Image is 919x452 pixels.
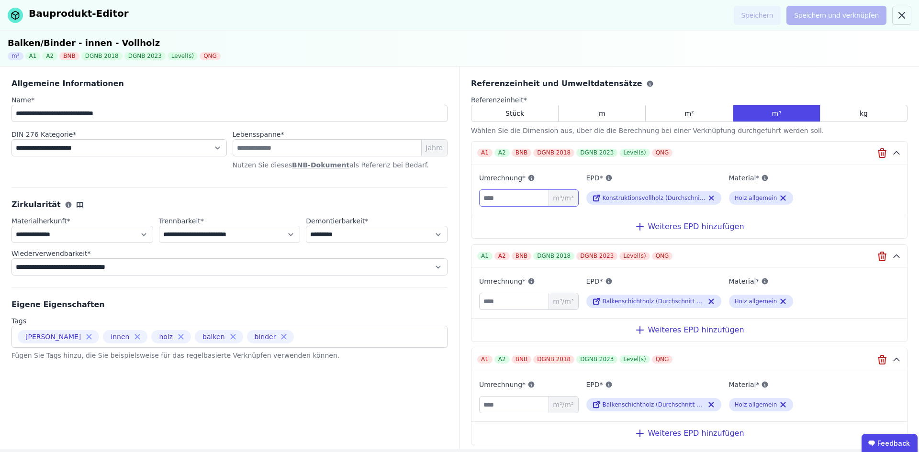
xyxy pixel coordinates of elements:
[619,355,650,364] div: Level(s)
[168,52,198,60] div: Level(s)
[233,130,284,139] label: audits.requiredField
[494,149,510,157] div: A2
[11,95,34,105] label: audits.requiredField
[533,355,574,364] div: DGNB 2018
[11,351,448,360] div: Fügen Sie Tags hinzu, die Sie beispielsweise für das regelbasierte Verknüpfen verwenden können.
[494,355,510,364] div: A2
[533,149,574,157] div: DGNB 2018
[477,252,493,260] div: A1
[576,355,617,364] div: DGNB 2023
[421,140,447,156] span: Jahre
[786,6,886,25] button: Speichern und verknüpfen
[11,249,448,258] label: audits.requiredField
[11,316,448,326] label: Tags
[735,298,777,305] div: Holz allgemein
[233,160,448,170] p: Nutzen Sie dieses als Referenz bei Bedarf.
[151,330,191,343] div: holz
[619,149,650,157] div: Level(s)
[471,421,907,445] div: Weiteres EPD hinzufügen
[603,401,707,408] span: Balkenschichtholz (Durchschnitt DE)
[11,216,153,226] label: audits.requiredField
[729,172,864,184] label: Material*
[247,330,294,343] div: binder
[29,7,129,20] div: Bauprodukt-Editor
[103,330,147,343] div: innen
[471,126,908,135] div: Wählen Sie die Dimension aus, über die die Berechnung bei einer Verknüpfung durchgeführt werden s...
[124,52,166,60] div: DGNB 2023
[11,199,448,210] div: Zirkularität
[772,109,781,118] span: m³
[512,149,531,157] div: BNB
[471,318,907,342] div: Weiteres EPD hinzufügen
[494,252,510,260] div: A2
[505,109,524,118] span: Stück
[471,78,908,89] div: Referenzeinheit und Umweltdatensätze
[477,149,493,157] div: A1
[735,401,777,408] div: Holz allgemein
[479,276,579,287] label: Umrechnung*
[549,397,578,413] span: m³/m³
[11,78,448,89] div: Allgemeine Informationen
[11,130,227,139] label: audits.requiredField
[512,355,531,364] div: BNB
[81,52,123,60] div: DGNB 2018
[159,216,301,226] label: audits.requiredField
[42,52,57,60] div: A2
[8,52,23,60] div: m³
[292,161,349,169] a: BNB-Dokument
[619,252,650,260] div: Level(s)
[735,194,777,202] div: Holz allgemein
[652,355,673,364] div: QNG
[471,245,907,268] button: A1A2BNBDGNB 2018DGNB 2023Level(s)QNG
[8,36,911,50] div: Balken/Binder - innen - Vollholz
[860,109,868,118] span: kg
[477,355,493,364] div: A1
[729,379,864,390] label: Material*
[471,142,907,165] button: A1A2BNBDGNB 2018DGNB 2023Level(s)QNG
[59,52,79,60] div: BNB
[479,172,579,184] label: Umrechnung*
[684,109,694,118] span: m²
[652,252,673,260] div: QNG
[603,195,717,201] span: Konstruktionsvollholz (Durchschnitt DE)
[512,252,531,260] div: BNB
[652,149,673,157] div: QNG
[734,6,781,25] button: Speichern
[200,52,221,60] div: QNG
[18,330,99,343] div: [PERSON_NAME]
[533,252,574,260] div: DGNB 2018
[471,348,907,371] button: A1A2BNBDGNB 2018DGNB 2023Level(s)QNG
[576,149,617,157] div: DGNB 2023
[471,95,908,105] label: audits.requiredField
[549,190,578,206] span: m³/m³
[576,252,617,260] div: DGNB 2023
[479,379,579,390] label: Umrechnung*
[549,293,578,309] span: m³/m³
[195,330,243,343] div: balken
[599,109,605,118] span: m
[25,52,41,60] div: A1
[11,299,448,310] div: Eigene Eigenschaften
[603,298,707,305] span: Balkenschichtholz (Durchschnitt DE)
[306,216,448,226] label: audits.requiredField
[471,215,907,238] div: Weiteres EPD hinzufügen
[729,276,864,287] label: Material*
